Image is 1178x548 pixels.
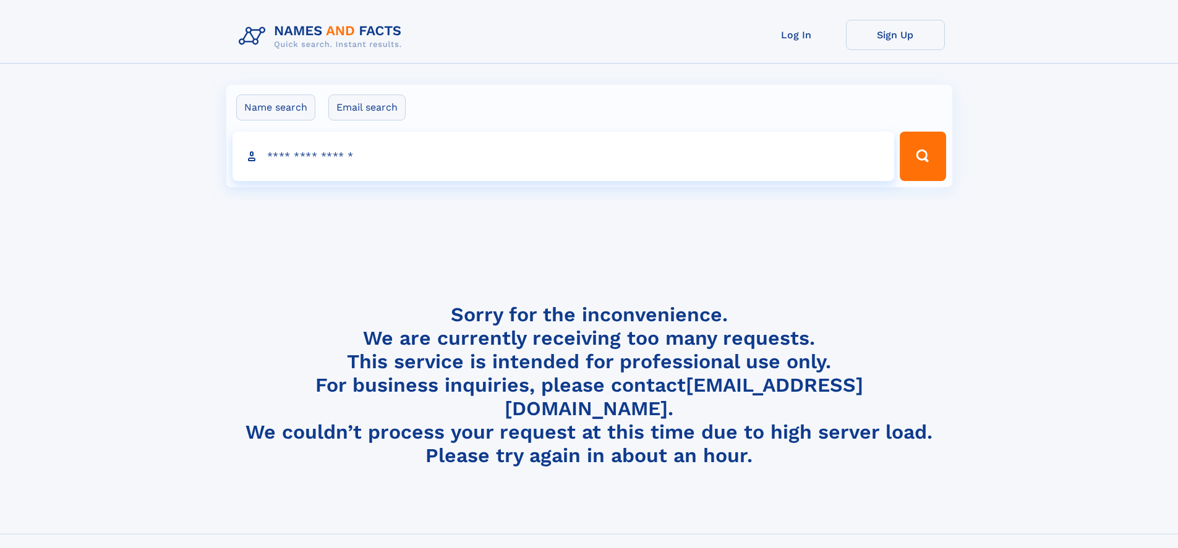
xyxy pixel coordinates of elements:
[233,132,895,181] input: search input
[747,20,846,50] a: Log In
[900,132,945,181] button: Search Button
[328,95,406,120] label: Email search
[236,95,315,120] label: Name search
[234,20,412,53] img: Logo Names and Facts
[234,303,945,468] h4: Sorry for the inconvenience. We are currently receiving too many requests. This service is intend...
[846,20,945,50] a: Sign Up
[505,373,863,420] a: [EMAIL_ADDRESS][DOMAIN_NAME]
